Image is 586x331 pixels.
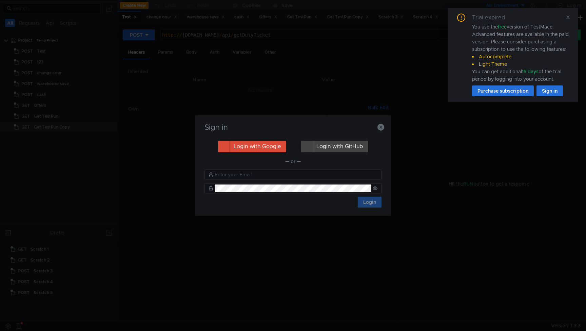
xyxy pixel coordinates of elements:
[203,123,383,132] h3: Sign in
[536,85,563,96] button: Sign in
[472,85,534,96] button: Purchase subscription
[472,60,570,68] li: Light Theme
[472,14,513,22] div: Trial expired
[472,23,570,83] div: You use the version of TestMace. Advanced features are available in the paid version. Please cons...
[472,68,570,83] div: You can get additional of the trial period by logging into your account.
[498,24,507,30] span: free
[215,171,377,178] input: Enter your Email
[522,69,539,75] span: 15 days
[218,141,286,152] button: Login with Google
[301,141,368,152] button: Login with GitHub
[472,53,570,60] li: Autocomplete
[204,157,382,165] div: — or —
